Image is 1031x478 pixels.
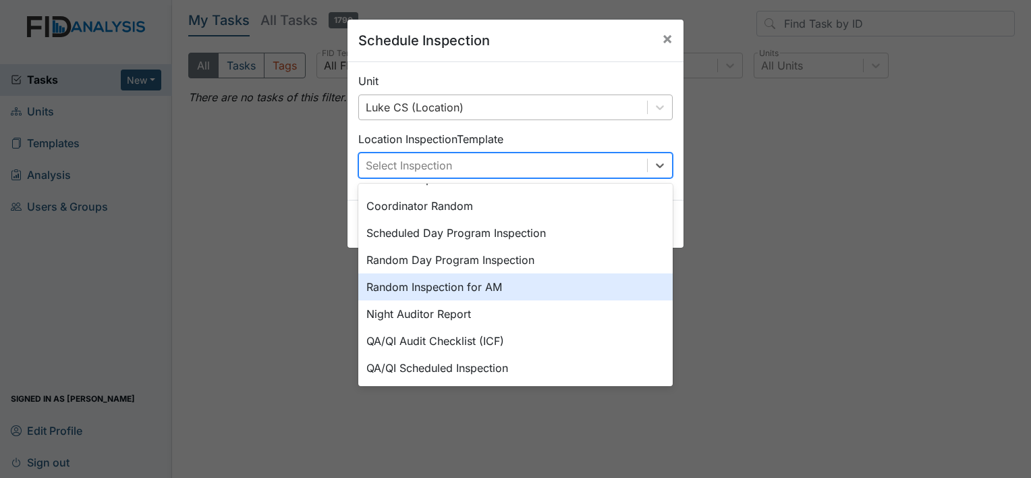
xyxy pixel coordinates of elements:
div: QA/QI Audit Checklist (ICF) [358,327,673,354]
div: Night Auditor Report [358,300,673,327]
div: Luke CS (Location) [366,99,464,115]
label: Location Inspection Template [358,131,503,147]
span: × [662,28,673,48]
div: Random Inspection for AM [358,273,673,300]
h5: Schedule Inspection [358,30,490,51]
div: QA/QI Scheduled Inspection [358,354,673,381]
div: Scheduled Day Program Inspection [358,219,673,246]
div: Coordinator Random [358,192,673,219]
div: Random Day Program Inspection [358,246,673,273]
button: Close [651,20,684,57]
div: Select Inspection [366,157,452,174]
label: Unit [358,73,379,89]
div: General Camera Observation [358,381,673,408]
